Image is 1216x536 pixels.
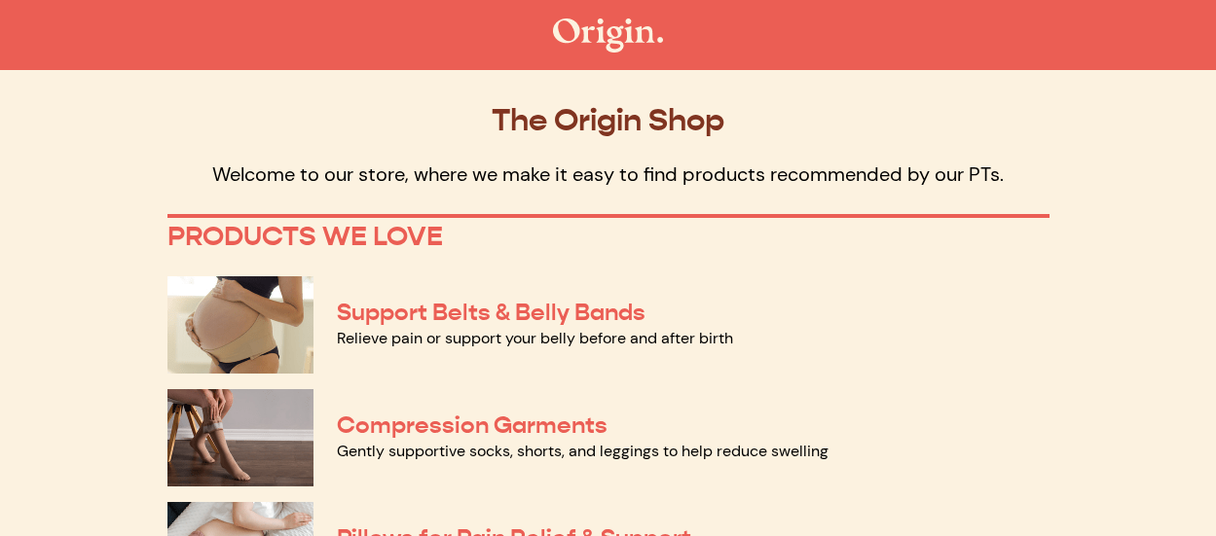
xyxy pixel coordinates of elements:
[167,276,313,374] img: Support Belts & Belly Bands
[167,220,1050,253] p: PRODUCTS WE LOVE
[337,328,733,348] a: Relieve pain or support your belly before and after birth
[167,101,1050,138] p: The Origin Shop
[553,18,663,53] img: The Origin Shop
[167,161,1050,187] p: Welcome to our store, where we make it easy to find products recommended by our PTs.
[337,298,645,327] a: Support Belts & Belly Bands
[337,441,829,461] a: Gently supportive socks, shorts, and leggings to help reduce swelling
[167,389,313,486] img: Compression Garments
[337,411,608,440] a: Compression Garments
